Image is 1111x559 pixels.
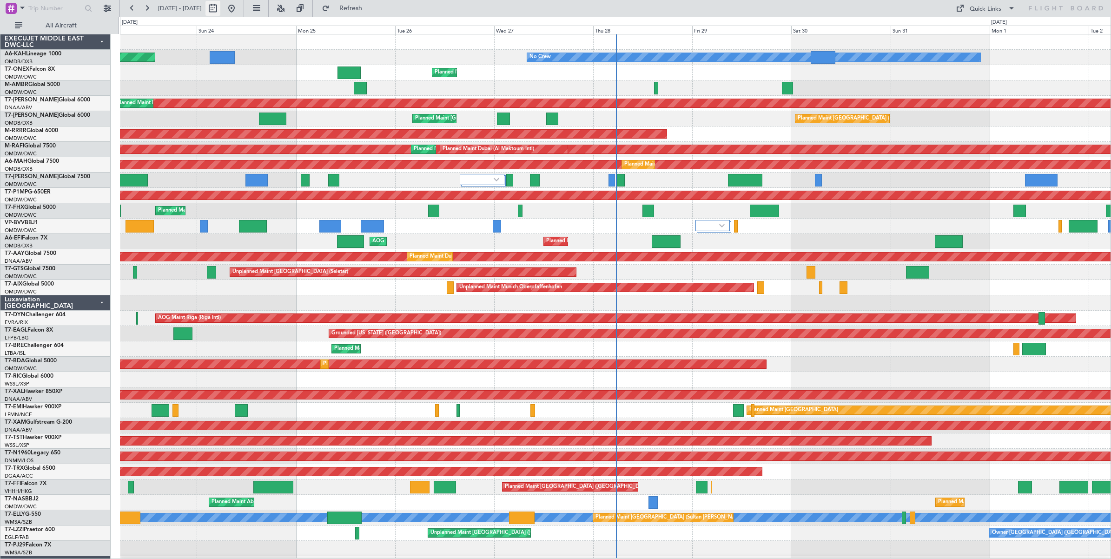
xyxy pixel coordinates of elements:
div: Planned Maint [GEOGRAPHIC_DATA] ([GEOGRAPHIC_DATA] Intl) [505,480,660,494]
button: Refresh [317,1,373,16]
a: T7-FFIFalcon 7X [5,481,46,486]
div: Planned Maint Dubai (Al Maktoum Intl) [414,142,505,156]
a: T7-BDAGlobal 5000 [5,358,57,364]
a: OMDW/DWC [5,288,37,295]
div: Planned Maint [GEOGRAPHIC_DATA] ([GEOGRAPHIC_DATA] Intl) [546,234,701,248]
input: Trip Number [28,1,82,15]
span: M-RRRR [5,128,26,133]
button: Quick Links [951,1,1020,16]
a: T7-BREChallenger 604 [5,343,64,348]
a: OMDB/DXB [5,120,33,126]
a: WMSA/SZB [5,549,32,556]
a: M-RAFIGlobal 7500 [5,143,56,149]
div: Mon 1 [990,26,1089,34]
div: Planned Maint Dubai (Al Maktoum Intl) [443,142,534,156]
div: Sun 24 [197,26,296,34]
a: M-RRRRGlobal 6000 [5,128,58,133]
a: T7-N1960Legacy 650 [5,450,60,456]
span: [DATE] - [DATE] [158,4,202,13]
div: Unplanned Maint [GEOGRAPHIC_DATA] ([GEOGRAPHIC_DATA]) [430,526,583,540]
span: T7-LZZI [5,527,24,532]
div: Fri 29 [692,26,791,34]
span: T7-NAS [5,496,25,502]
span: T7-GTS [5,266,24,272]
span: T7-XAL [5,389,24,394]
a: A6-MAHGlobal 7500 [5,159,59,164]
div: Planned Maint [GEOGRAPHIC_DATA] ([GEOGRAPHIC_DATA] Intl) [798,112,953,126]
a: M-AMBRGlobal 5000 [5,82,60,87]
div: Sun 31 [891,26,990,34]
a: T7-[PERSON_NAME]Global 6000 [5,113,90,118]
a: T7-XAMGulfstream G-200 [5,419,72,425]
div: [DATE] [122,19,138,27]
a: WSSL/XSP [5,442,29,449]
div: Planned Maint Abuja ([PERSON_NAME] Intl) [938,495,1043,509]
span: T7-[PERSON_NAME] [5,97,59,103]
a: T7-PJ29Falcon 7X [5,542,51,548]
a: OMDW/DWC [5,73,37,80]
span: A6-KAH [5,51,26,57]
a: T7-NASBBJ2 [5,496,39,502]
div: Planned Maint Dubai (Al Maktoum Intl) [323,357,415,371]
span: T7-AAY [5,251,25,256]
span: T7-EMI [5,404,23,410]
a: OMDW/DWC [5,135,37,142]
span: T7-XAM [5,419,26,425]
span: T7-EAGL [5,327,27,333]
a: DNAA/ABV [5,426,32,433]
span: All Aircraft [24,22,98,29]
a: OMDB/DXB [5,58,33,65]
div: Planned Maint Dubai (Al Maktoum Intl) [435,66,526,80]
a: OMDW/DWC [5,227,37,234]
a: T7-P1MPG-650ER [5,189,51,195]
span: T7-PJ29 [5,542,26,548]
div: Planned Maint [GEOGRAPHIC_DATA] ([GEOGRAPHIC_DATA] Intl) [624,158,780,172]
span: T7-P1MP [5,189,28,195]
a: T7-AAYGlobal 7500 [5,251,56,256]
img: arrow-gray.svg [719,224,725,227]
div: Unplanned Maint [GEOGRAPHIC_DATA] (Seletar) [232,265,348,279]
span: T7-ELLY [5,512,25,517]
span: T7-BRE [5,343,24,348]
div: [DATE] [991,19,1007,27]
div: Wed 27 [494,26,593,34]
a: WSSL/XSP [5,380,29,387]
div: Planned Maint [GEOGRAPHIC_DATA] [749,403,838,417]
div: Planned Maint [GEOGRAPHIC_DATA] (Sultan [PERSON_NAME] [PERSON_NAME] - Subang) [595,511,812,525]
a: EVRA/RIX [5,319,28,326]
div: Sat 30 [791,26,890,34]
a: EGLF/FAB [5,534,29,541]
div: Thu 28 [593,26,692,34]
a: T7-TSTHawker 900XP [5,435,61,440]
span: T7-TRX [5,466,24,471]
div: Grounded [US_STATE] ([GEOGRAPHIC_DATA]) [331,326,441,340]
a: OMDB/DXB [5,242,33,249]
a: DNAA/ABV [5,396,32,403]
a: OMDW/DWC [5,365,37,372]
div: Planned Maint Warsaw ([GEOGRAPHIC_DATA]) [334,342,446,356]
a: OMDB/DXB [5,166,33,173]
img: arrow-gray.svg [494,178,499,181]
div: Planned Maint [GEOGRAPHIC_DATA] ([GEOGRAPHIC_DATA] Intl) [415,112,570,126]
a: T7-ONEXFalcon 8X [5,67,55,72]
span: T7-[PERSON_NAME] [5,174,59,180]
span: Refresh [331,5,370,12]
a: DNAA/ABV [5,104,32,111]
a: T7-FHXGlobal 5000 [5,205,56,210]
a: OMDW/DWC [5,89,37,96]
div: Planned Maint Dubai (Al Maktoum Intl) [410,250,501,264]
a: OMDW/DWC [5,212,37,219]
a: T7-XALHawker 850XP [5,389,62,394]
span: T7-[PERSON_NAME] [5,113,59,118]
a: VHHH/HKG [5,488,32,495]
a: VP-BVVBBJ1 [5,220,38,226]
a: T7-LZZIPraetor 600 [5,527,55,532]
a: OMDW/DWC [5,181,37,188]
div: Planned Maint [GEOGRAPHIC_DATA] ([GEOGRAPHIC_DATA]) [158,204,304,218]
span: T7-TST [5,435,23,440]
a: DNAA/ABV [5,258,32,265]
div: Mon 25 [296,26,395,34]
span: T7-DYN [5,312,26,318]
a: A6-EFIFalcon 7X [5,235,47,241]
a: T7-[PERSON_NAME]Global 7500 [5,174,90,180]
